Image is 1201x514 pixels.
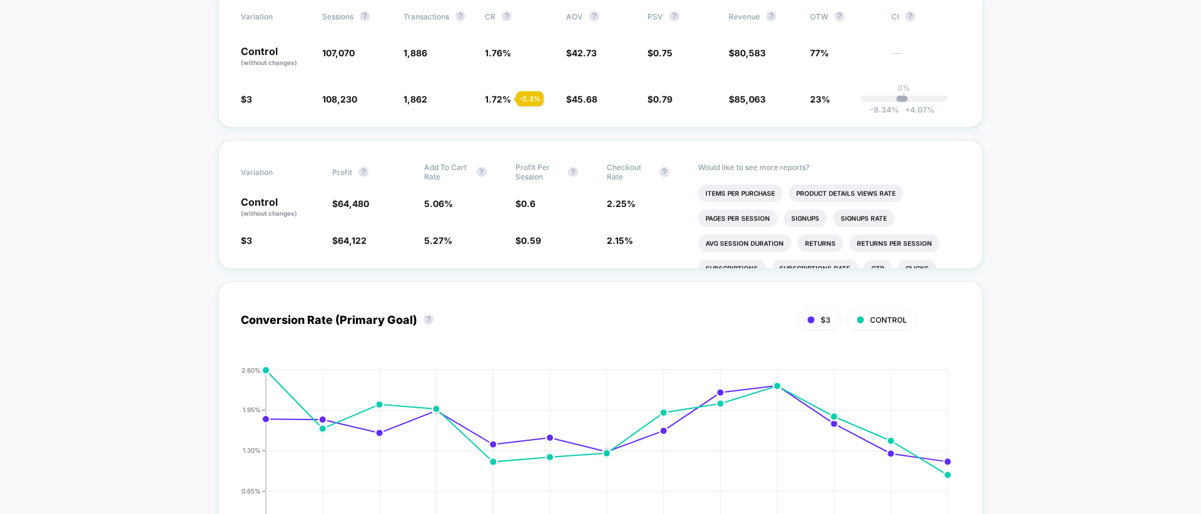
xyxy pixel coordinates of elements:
[455,11,465,21] button: ?
[572,48,597,58] span: 42.73
[332,198,369,209] span: $
[589,11,599,21] button: ?
[729,12,760,21] span: Revenue
[243,447,261,455] tspan: 1.30%
[485,48,511,58] span: 1.76 %
[403,12,449,21] span: Transactions
[891,49,960,68] span: ---
[424,235,452,246] span: 5.27 %
[515,198,535,209] span: $
[241,163,310,181] span: Variation
[607,163,653,181] span: Checkout Rate
[849,234,940,252] li: Returns Per Session
[833,209,894,227] li: Signups Rate
[698,184,783,202] li: Items Per Purchase
[698,234,791,252] li: Avg Session Duration
[241,235,252,246] span: $3
[659,167,669,177] button: ?
[669,11,679,21] button: ?
[338,198,369,209] span: 64,480
[322,48,355,58] span: 107,070
[772,260,858,277] li: Subscriptions Rate
[899,105,935,114] span: 4.07 %
[698,163,960,172] p: Would like to see more reports?
[566,94,597,104] span: $
[243,406,261,414] tspan: 1.95%
[572,94,597,104] span: 45.68
[360,11,370,21] button: ?
[332,168,352,177] span: Profit
[515,235,541,246] span: $
[647,48,672,58] span: $
[653,94,672,104] span: 0.79
[332,235,367,246] span: $
[566,48,597,58] span: $
[905,11,915,21] button: ?
[477,167,487,177] button: ?
[502,11,512,21] button: ?
[322,12,353,21] span: Sessions
[403,48,427,58] span: 1,886
[485,12,495,21] span: CR
[905,105,910,114] span: +
[870,315,907,325] span: CONTROL
[821,315,831,325] span: $3
[898,260,936,277] li: Clicks
[647,12,663,21] span: PSV
[810,48,829,58] span: 77%
[568,167,578,177] button: ?
[734,94,766,104] span: 85,063
[485,94,511,104] span: 1.72 %
[566,12,583,21] span: AOV
[424,198,453,209] span: 5.06 %
[653,48,672,58] span: 0.75
[729,48,766,58] span: $
[338,235,367,246] span: 64,122
[322,94,357,104] span: 108,230
[241,46,310,68] p: Control
[789,184,903,202] li: Product Details Views Rate
[810,11,879,21] span: OTW
[423,315,433,325] button: ?
[358,167,368,177] button: ?
[903,93,905,102] p: |
[734,48,766,58] span: 80,583
[241,197,320,218] p: Control
[241,488,261,495] tspan: 0.65%
[766,11,776,21] button: ?
[898,83,910,93] p: 0%
[241,11,310,21] span: Variation
[241,59,297,66] span: (without changes)
[403,94,427,104] span: 1,862
[516,91,544,106] div: - 2.3 %
[810,94,830,104] span: 23%
[241,94,252,104] span: $3
[607,235,633,246] span: 2.15 %
[891,11,960,21] span: CI
[698,260,766,277] li: Subscriptions
[607,198,636,209] span: 2.25 %
[424,163,470,181] span: Add To Cart Rate
[241,366,261,374] tspan: 2.60%
[798,234,843,252] li: Returns
[870,105,899,114] span: -8.34 %
[515,163,562,181] span: Profit Per Session
[864,260,892,277] li: Ctr
[521,198,535,209] span: 0.6
[729,94,766,104] span: $
[241,209,297,217] span: (without changes)
[521,235,541,246] span: 0.59
[784,209,827,227] li: Signups
[834,11,844,21] button: ?
[647,94,672,104] span: $
[698,209,778,227] li: Pages Per Session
